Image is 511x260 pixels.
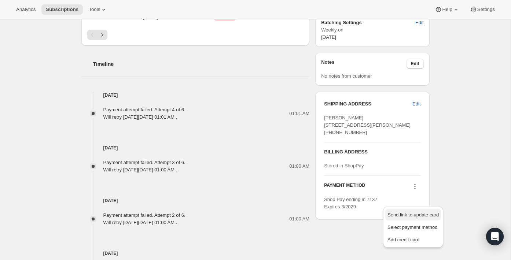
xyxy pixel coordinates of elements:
button: Tools [84,4,112,15]
div: Open Intercom Messenger [486,228,504,245]
button: Edit [408,98,425,110]
button: Next [97,30,107,40]
button: Edit [407,59,424,69]
button: Analytics [12,4,40,15]
button: Subscriptions [41,4,83,15]
span: Edit [412,100,420,108]
div: Payment attempt failed. Attempt 2 of 6. Will retry [DATE][DATE] 01:00 AM . [103,212,185,226]
span: 01:00 AM [289,215,309,223]
span: Edit [411,61,419,67]
button: Settings [466,4,499,15]
span: Weekly on [321,26,423,34]
span: Send link to update card [387,212,439,218]
span: [PERSON_NAME] [STREET_ADDRESS][PERSON_NAME] [PHONE_NUMBER] [324,115,411,135]
button: Add credit card [385,234,441,245]
h3: BILLING ADDRESS [324,148,420,156]
button: Select payment method [385,221,441,233]
span: Help [442,7,452,12]
h6: Batching Settings [321,19,415,26]
nav: Pagination [87,30,304,40]
span: Tools [89,7,100,12]
span: [DATE] [321,34,336,40]
h3: Notes [321,59,407,69]
h3: PAYMENT METHOD [324,182,365,192]
span: Edit [415,19,423,26]
span: No notes from customer [321,73,372,79]
span: Subscriptions [46,7,78,12]
span: Analytics [16,7,36,12]
h4: [DATE] [81,92,310,99]
span: Stored in ShopPay [324,163,364,168]
div: Payment attempt failed. Attempt 4 of 6. Will retry [DATE][DATE] 01:01 AM . [103,106,185,121]
span: 01:01 AM [289,110,309,117]
span: Select payment method [387,224,438,230]
span: Shop Pay ending in 7137 Expires 3/2029 [324,197,377,209]
span: 01:00 AM [289,163,309,170]
span: Add credit card [387,237,419,242]
button: Send link to update card [385,209,441,220]
span: Settings [477,7,495,12]
h2: Timeline [93,60,310,68]
h4: [DATE] [81,144,310,152]
div: Payment attempt failed. Attempt 3 of 6. Will retry [DATE][DATE] 01:00 AM . [103,159,185,174]
button: Help [430,4,464,15]
button: Edit [411,17,428,29]
h4: [DATE] [81,197,310,204]
h3: SHIPPING ADDRESS [324,100,412,108]
h4: [DATE] [81,250,310,257]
